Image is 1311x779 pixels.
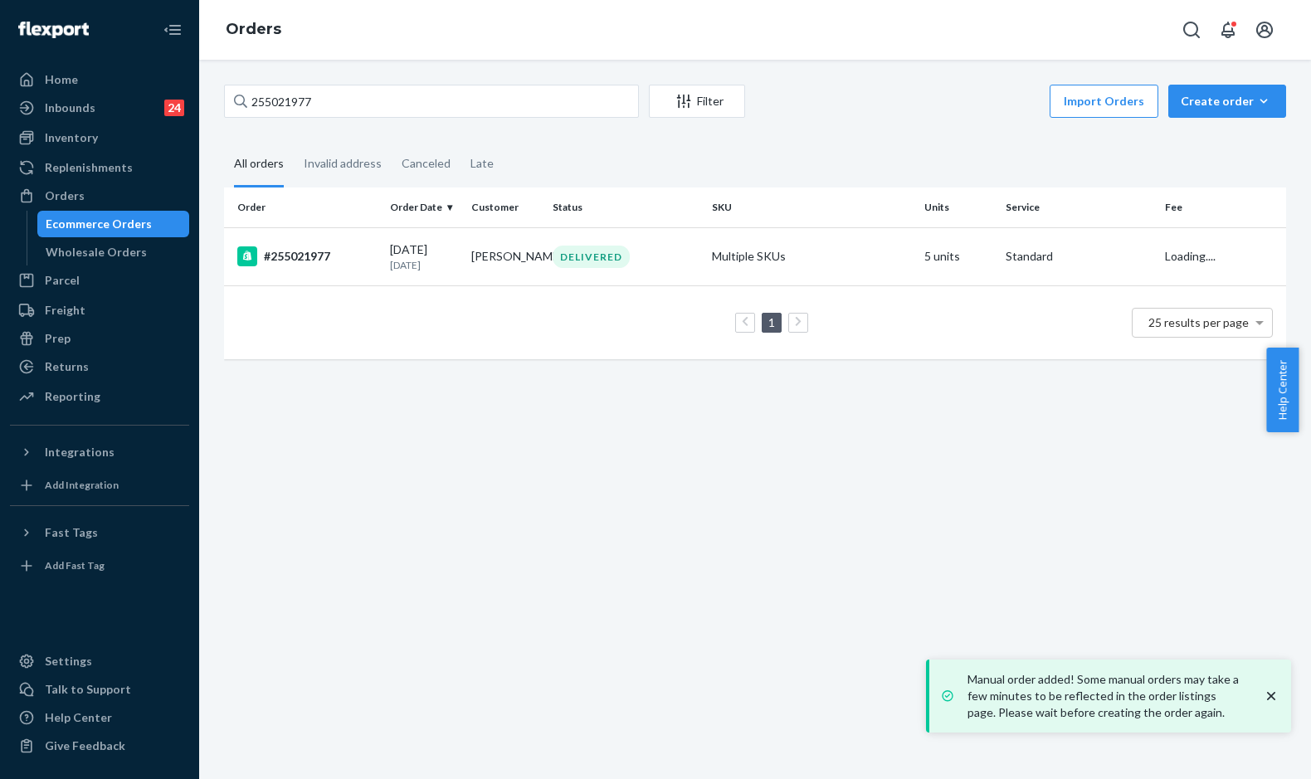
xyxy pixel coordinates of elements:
div: Freight [45,302,85,319]
div: Parcel [45,272,80,289]
div: Replenishments [45,159,133,176]
div: Ecommerce Orders [46,216,152,232]
img: Flexport logo [18,22,89,38]
div: Reporting [45,388,100,405]
th: Order [224,187,383,227]
button: Integrations [10,439,189,465]
button: Help Center [1266,348,1299,432]
td: 5 units [918,227,999,285]
div: Fast Tags [45,524,98,541]
div: Inbounds [45,100,95,116]
a: Home [10,66,189,93]
span: 25 results per page [1148,315,1249,329]
a: Prep [10,325,189,352]
a: Help Center [10,704,189,731]
div: Returns [45,358,89,375]
div: DELIVERED [553,246,630,268]
a: Returns [10,353,189,380]
a: Page 1 is your current page [765,315,778,329]
div: Filter [650,93,744,110]
div: Settings [45,653,92,669]
th: Status [546,187,705,227]
p: Standard [1006,248,1152,265]
div: Orders [45,187,85,204]
div: Add Fast Tag [45,558,105,572]
input: Search orders [224,85,639,118]
div: Late [470,142,494,185]
div: Home [45,71,78,88]
a: Orders [10,183,189,209]
div: Wholesale Orders [46,244,147,260]
a: Inbounds24 [10,95,189,121]
div: Integrations [45,444,115,460]
a: Add Fast Tag [10,553,189,579]
div: Customer [471,200,539,214]
div: All orders [234,142,284,187]
button: Import Orders [1050,85,1158,118]
a: Reporting [10,383,189,410]
td: Multiple SKUs [705,227,918,285]
a: Talk to Support [10,676,189,703]
div: Create order [1181,93,1274,110]
a: Orders [226,20,281,38]
button: Open Search Box [1175,13,1208,46]
th: Fee [1158,187,1286,227]
td: [PERSON_NAME] [465,227,546,285]
ol: breadcrumbs [212,6,295,54]
div: Add Integration [45,478,119,492]
div: 24 [164,100,184,116]
button: Open account menu [1248,13,1281,46]
div: Prep [45,330,71,347]
div: Talk to Support [45,681,131,698]
a: Freight [10,297,189,324]
th: Units [918,187,999,227]
div: Inventory [45,129,98,146]
a: Replenishments [10,154,189,181]
svg: close toast [1263,688,1279,704]
div: Give Feedback [45,738,125,754]
a: Settings [10,648,189,674]
p: [DATE] [390,258,458,272]
a: Parcel [10,267,189,294]
div: #255021977 [237,246,377,266]
button: Filter [649,85,745,118]
a: Wholesale Orders [37,239,190,265]
th: Service [999,187,1158,227]
div: Invalid address [304,142,382,185]
div: [DATE] [390,241,458,272]
button: Open notifications [1211,13,1245,46]
a: Ecommerce Orders [37,211,190,237]
button: Fast Tags [10,519,189,546]
td: Loading.... [1158,227,1286,285]
a: Add Integration [10,472,189,499]
div: Canceled [402,142,451,185]
button: Create order [1168,85,1286,118]
p: Manual order added! Some manual orders may take a few minutes to be reflected in the order listin... [967,671,1246,721]
th: Order Date [383,187,465,227]
div: Help Center [45,709,112,726]
a: Inventory [10,124,189,151]
button: Close Navigation [156,13,189,46]
button: Give Feedback [10,733,189,759]
th: SKU [705,187,918,227]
